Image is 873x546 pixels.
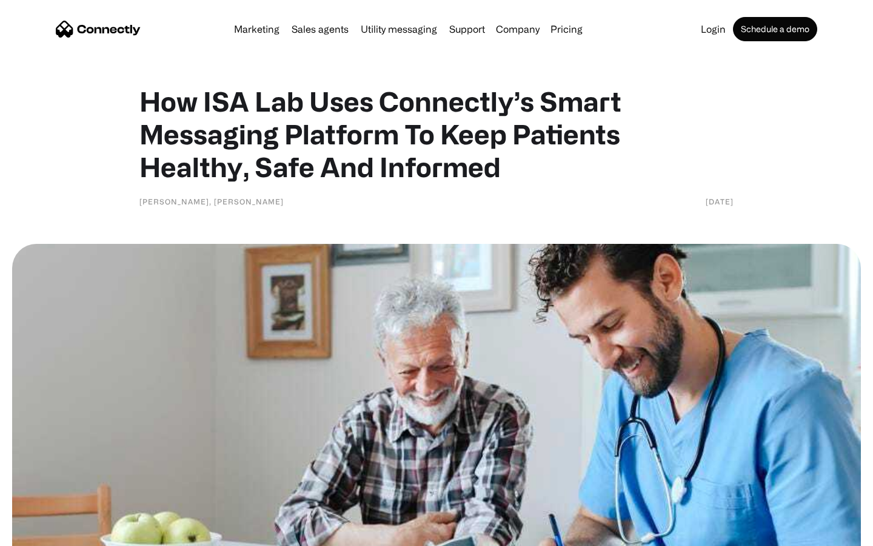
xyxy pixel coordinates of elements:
[706,195,734,207] div: [DATE]
[229,24,284,34] a: Marketing
[496,21,540,38] div: Company
[356,24,442,34] a: Utility messaging
[733,17,817,41] a: Schedule a demo
[696,24,731,34] a: Login
[444,24,490,34] a: Support
[287,24,353,34] a: Sales agents
[24,525,73,542] ul: Language list
[139,85,734,183] h1: How ISA Lab Uses Connectly’s Smart Messaging Platform To Keep Patients Healthy, Safe And Informed
[12,525,73,542] aside: Language selected: English
[139,195,284,207] div: [PERSON_NAME], [PERSON_NAME]
[546,24,587,34] a: Pricing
